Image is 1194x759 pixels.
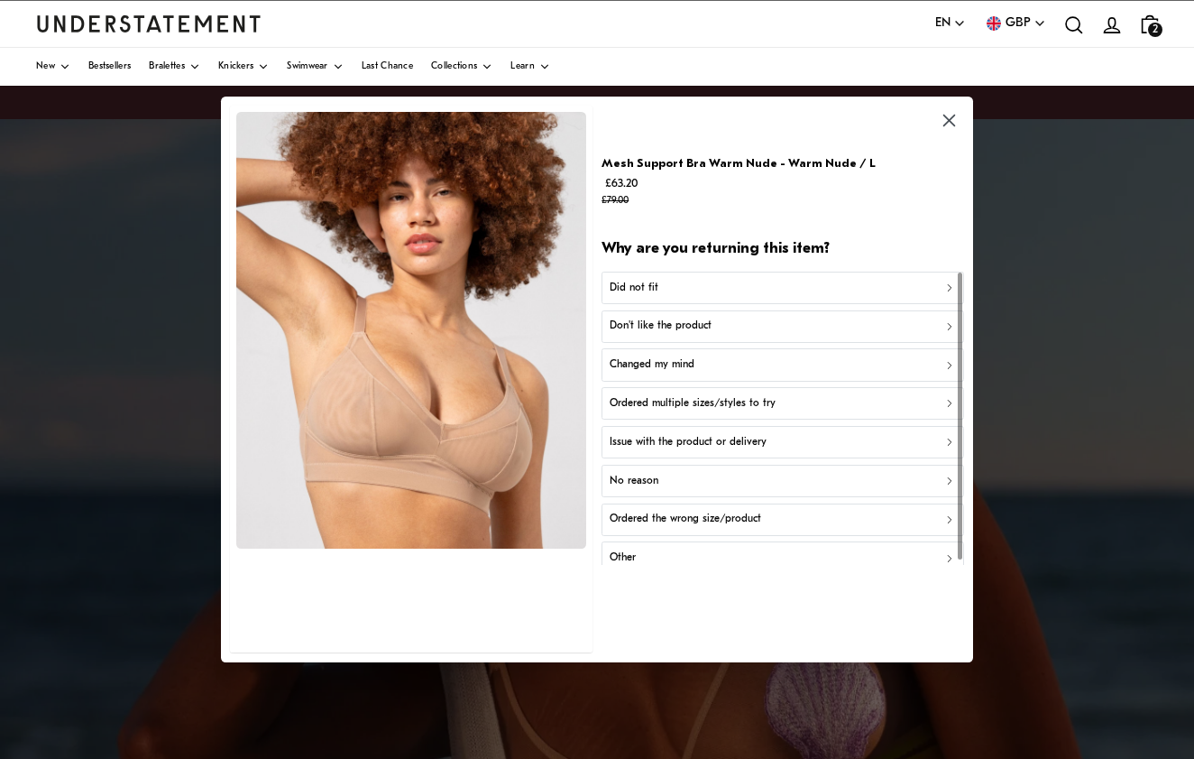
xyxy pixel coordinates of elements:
[602,239,963,260] h2: Why are you returning this item?
[602,272,963,304] button: Did not fit
[431,48,492,86] a: Collections
[602,465,963,497] button: No reason
[935,14,951,33] span: EN
[610,280,658,297] p: Did not fit
[602,174,876,210] p: £63.20
[610,434,767,451] p: Issue with the product or delivery
[602,426,963,458] button: Issue with the product or delivery
[362,62,413,71] span: Last Chance
[610,356,694,374] p: Changed my mind
[36,15,262,32] a: Understatement Homepage
[149,48,200,86] a: Bralettes
[602,349,963,382] button: Changed my mind
[1148,23,1162,37] span: 2
[602,542,963,575] button: Other
[431,62,477,71] span: Collections
[602,504,963,536] button: Ordered the wrong size/product
[935,14,966,33] button: EN
[610,550,636,567] p: Other
[287,62,327,71] span: Swimwear
[88,62,131,71] span: Bestsellers
[218,48,269,86] a: Knickers
[1006,14,1031,33] span: GBP
[1131,5,1169,42] a: 2
[610,395,776,412] p: Ordered multiple sizes/styles to try
[36,62,55,71] span: New
[610,512,761,529] p: Ordered the wrong size/product
[602,387,963,420] button: Ordered multiple sizes/styles to try
[602,310,963,343] button: Don't like the product
[362,48,413,86] a: Last Chance
[149,62,185,71] span: Bralettes
[602,154,876,173] p: Mesh Support Bra Warm Nude - Warm Nude / L
[510,48,550,86] a: Learn
[510,62,535,71] span: Learn
[36,48,70,86] a: New
[984,14,1046,33] button: GBP
[218,62,253,71] span: Knickers
[287,48,343,86] a: Swimwear
[602,196,629,206] strike: £79.00
[88,48,131,86] a: Bestsellers
[236,112,586,549] img: SAND-BRA-018-137.jpg
[610,319,712,336] p: Don't like the product
[610,473,658,490] p: No reason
